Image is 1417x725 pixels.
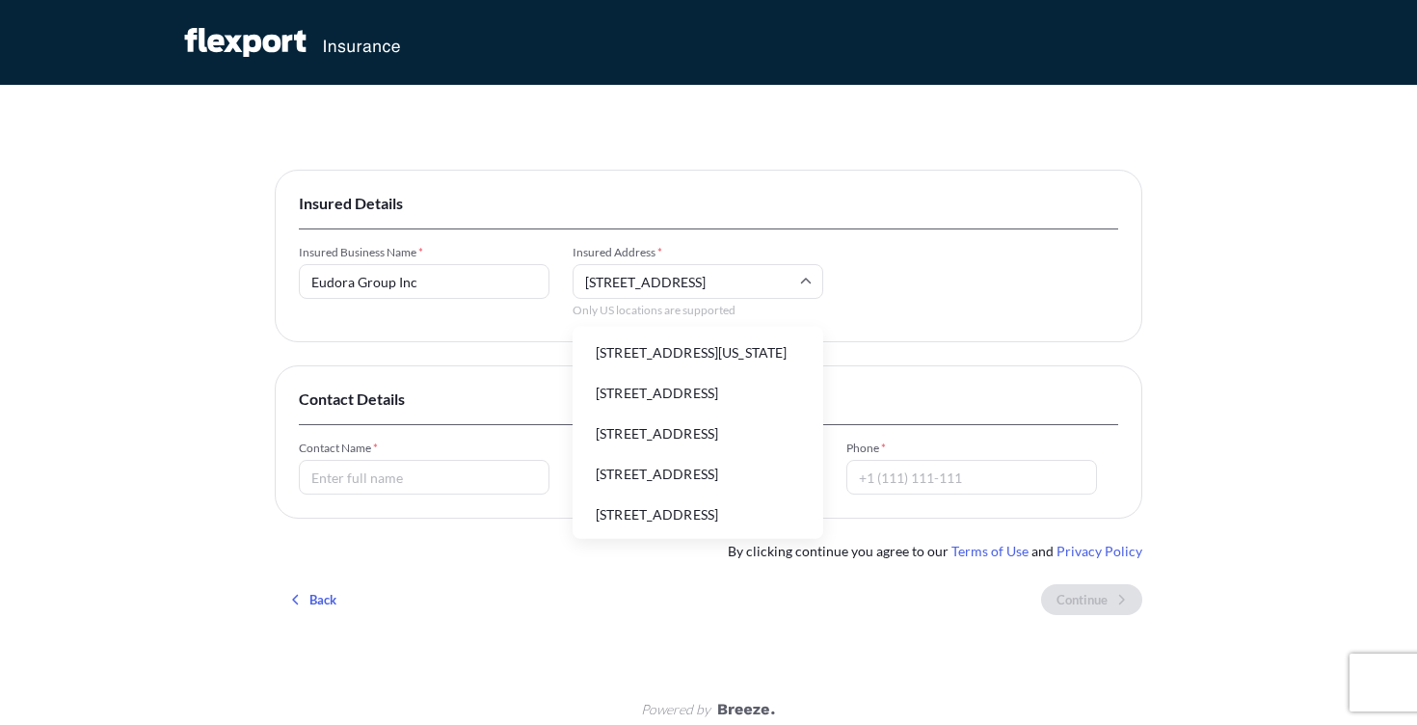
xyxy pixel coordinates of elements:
input: Enter full address [573,264,823,299]
span: Contact Details [299,389,1118,409]
button: Back [275,584,352,615]
input: Enter full name [299,264,549,299]
input: Enter full name [299,460,549,495]
li: [STREET_ADDRESS] [580,416,815,452]
p: Back [309,590,336,609]
input: +1 (111) 111-111 [846,460,1097,495]
li: [STREET_ADDRESS] [580,375,815,412]
li: [STREET_ADDRESS][US_STATE] [580,335,815,371]
span: Phone [846,441,1097,456]
span: Insured Business Name [299,245,549,260]
a: Privacy Policy [1056,543,1142,559]
li: [STREET_ADDRESS] [580,456,815,493]
button: Continue [1041,584,1142,615]
p: Continue [1056,590,1108,609]
a: Terms of Use [951,543,1029,559]
span: Contact Name [299,441,549,456]
span: Insured Details [299,194,1118,213]
span: Powered by [641,700,710,719]
li: [STREET_ADDRESS] [580,497,815,533]
span: By clicking continue you agree to our and [728,542,1142,561]
span: Insured Address [573,245,823,260]
span: Only US locations are supported [573,303,823,318]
